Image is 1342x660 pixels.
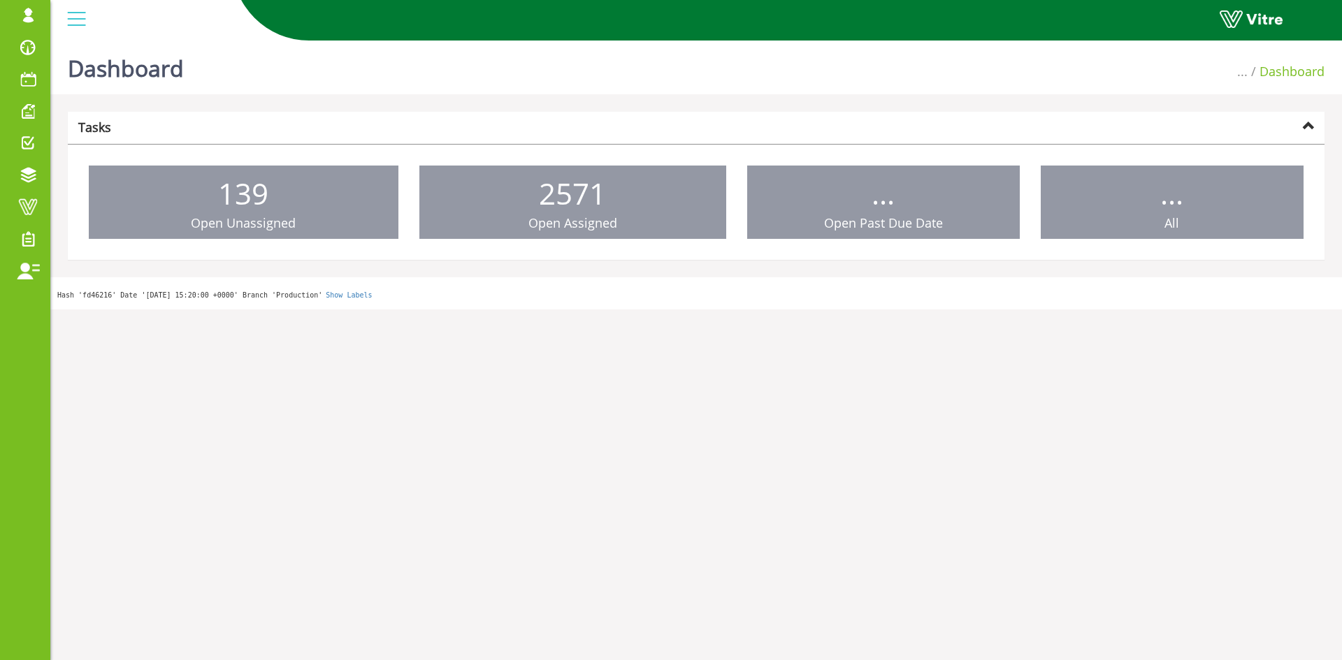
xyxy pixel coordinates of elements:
[1237,63,1248,80] span: ...
[57,291,322,299] span: Hash 'fd46216' Date '[DATE] 15:20:00 +0000' Branch 'Production'
[1248,63,1325,81] li: Dashboard
[528,214,617,231] span: Open Assigned
[326,291,372,299] a: Show Labels
[191,214,296,231] span: Open Unassigned
[747,166,1020,240] a: ... Open Past Due Date
[824,214,943,231] span: Open Past Due Date
[872,173,895,213] span: ...
[419,166,727,240] a: 2571 Open Assigned
[1160,173,1183,213] span: ...
[89,166,398,240] a: 139 Open Unassigned
[218,173,268,213] span: 139
[68,35,184,94] h1: Dashboard
[1041,166,1304,240] a: ... All
[1164,214,1179,231] span: All
[78,119,111,135] strong: Tasks
[539,173,606,213] span: 2571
